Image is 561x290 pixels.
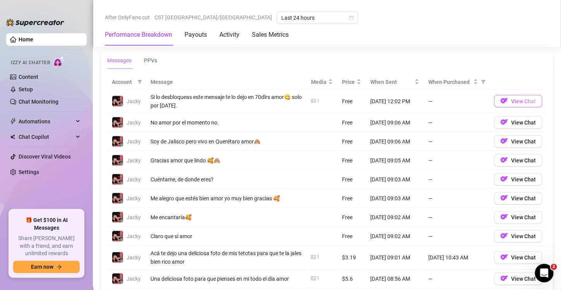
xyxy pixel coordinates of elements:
[494,140,542,146] a: OFView Chat
[317,254,320,261] div: 1
[424,189,489,208] td: —
[494,178,542,184] a: OFView Chat
[151,249,302,266] div: Acá te dejo una deliciosa foto de mis tetotas para que te la jales bien rico amor
[337,170,366,189] td: Free
[511,195,536,201] span: View Chat
[317,97,320,105] div: 1
[494,251,542,264] button: OFView Chat
[494,154,542,167] button: OFView Chat
[311,99,316,103] span: picture
[127,254,141,261] span: Jacky
[127,138,141,145] span: Jacky
[424,75,489,90] th: When Purchased
[366,270,424,288] td: [DATE] 08:56 AM
[127,98,141,104] span: Jacky
[366,90,424,113] td: [DATE] 12:02 PM
[112,155,123,166] img: Jacky
[337,151,366,170] td: Free
[337,246,366,270] td: $3.19
[366,246,424,270] td: [DATE] 09:01 AM
[494,211,542,223] button: OFView Chat
[535,264,553,282] iframe: Intercom live chat
[424,90,489,113] td: —
[151,156,302,165] div: Gracias amor que lindo 🥰🙈
[424,208,489,227] td: —
[494,121,542,127] a: OFView Chat
[105,30,172,39] div: Performance Breakdown
[337,132,366,151] td: Free
[127,233,141,239] span: Jacky
[151,213,302,222] div: Me encantaría🥰
[366,227,424,246] td: [DATE] 09:02 AM
[494,230,542,242] button: OFView Chat
[19,131,74,143] span: Chat Copilot
[6,19,64,26] img: logo-BBDzfeDw.svg
[112,96,123,107] img: Jacky
[500,253,508,261] img: OF
[127,176,141,183] span: Jacky
[494,173,542,186] button: OFView Chat
[107,56,132,65] div: Messages
[56,264,62,270] span: arrow-right
[311,255,316,259] span: picture
[424,113,489,132] td: —
[511,176,536,183] span: View Chat
[424,170,489,189] td: —
[511,98,536,104] span: View Chat
[511,254,536,261] span: View Chat
[112,273,123,284] img: Jacky
[13,261,80,273] button: Earn nowarrow-right
[500,194,508,202] img: OF
[112,117,123,128] img: Jacky
[494,216,542,222] a: OFView Chat
[19,74,38,80] a: Content
[349,15,354,20] span: calendar
[127,214,141,220] span: Jacky
[31,264,53,270] span: Earn now
[500,175,508,183] img: OF
[424,270,489,288] td: —
[306,75,337,90] th: Media
[494,159,542,165] a: OFView Chat
[366,151,424,170] td: [DATE] 09:05 AM
[366,75,424,90] th: When Sent
[500,118,508,126] img: OF
[481,80,486,84] span: filter
[500,97,508,105] img: OF
[424,132,489,151] td: —
[337,90,366,113] td: Free
[136,76,144,88] span: filter
[511,138,536,145] span: View Chat
[19,169,39,175] a: Settings
[511,276,536,282] span: View Chat
[366,189,424,208] td: [DATE] 09:03 AM
[494,135,542,148] button: OFView Chat
[337,189,366,208] td: Free
[112,212,123,223] img: Jacky
[105,12,150,23] span: After OnlyFans cut
[112,252,123,263] img: Jacky
[551,264,557,270] span: 2
[13,235,80,258] span: Share [PERSON_NAME] with a friend, and earn unlimited rewards
[500,275,508,282] img: OF
[154,12,272,23] span: CST [GEOGRAPHIC_DATA]/[GEOGRAPHIC_DATA]
[494,273,542,285] button: OFView Chat
[281,12,353,24] span: Last 24 hours
[151,175,302,184] div: Cuéntame, de donde eres?
[511,157,536,164] span: View Chat
[500,156,508,164] img: OF
[219,30,239,39] div: Activity
[144,56,157,65] div: PPVs
[19,99,58,105] a: Chat Monitoring
[366,170,424,189] td: [DATE] 09:03 AM
[112,231,123,242] img: Jacky
[19,115,74,128] span: Automations
[337,208,366,227] td: Free
[311,276,316,281] span: picture
[342,78,355,86] span: Price
[500,213,508,221] img: OF
[511,119,536,126] span: View Chat
[424,246,489,270] td: [DATE] 10:43 AM
[366,132,424,151] td: [DATE] 09:06 AM
[252,30,289,39] div: Sales Metrics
